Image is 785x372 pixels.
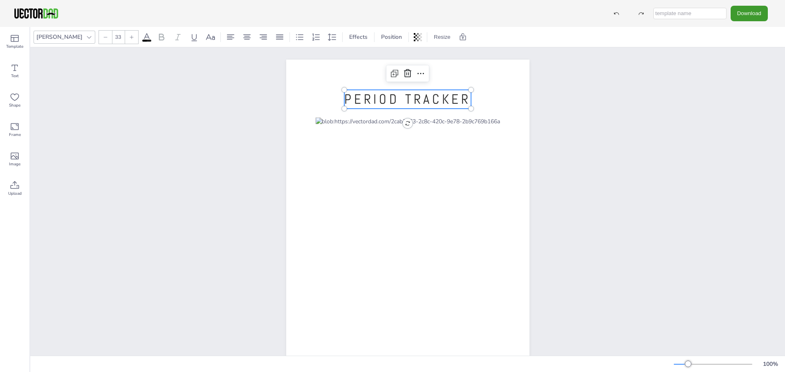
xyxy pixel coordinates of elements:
span: Upload [8,190,22,197]
div: 100 % [760,360,780,368]
span: Image [9,161,20,167]
span: Text [11,73,19,79]
button: Resize [431,31,454,44]
img: VectorDad-1.png [13,7,59,20]
span: PERIOD TRACKER [344,91,471,108]
input: template name [653,8,727,19]
span: Template [6,43,23,50]
span: Position [379,33,404,41]
span: Effects [348,33,369,41]
span: Frame [9,131,21,138]
div: [PERSON_NAME] [35,31,84,42]
button: Download [731,6,768,21]
span: Shape [9,102,20,109]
